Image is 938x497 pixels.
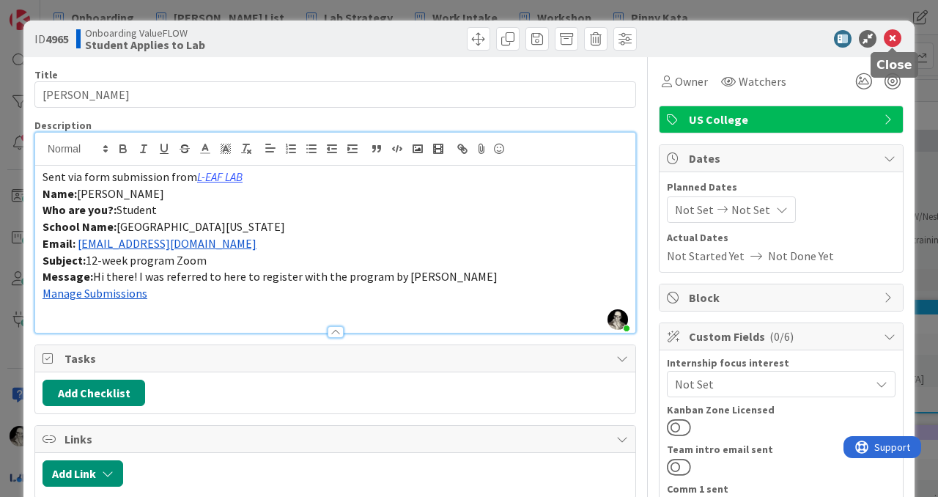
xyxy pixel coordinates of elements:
span: Not Started Yet [667,247,745,265]
span: Actual Dates [667,230,895,246]
label: Title [34,68,58,81]
span: Not Done Yet [768,247,834,265]
span: Block [689,289,876,306]
span: Tasks [64,350,609,367]
strong: Subject: [43,253,86,268]
a: [EMAIL_ADDRESS][DOMAIN_NAME] [78,236,256,251]
span: Not Set [675,375,870,393]
span: US College [689,111,876,128]
strong: Email: [43,236,75,251]
strong: Name: [43,186,77,201]
img: 5slRnFBaanOLW26e9PW3UnY7xOjyexml.jpeg [608,309,628,330]
div: Comm 1 sent [667,484,895,494]
span: Dates [689,150,876,167]
strong: School Name: [43,219,117,234]
span: Custom Fields [689,328,876,345]
span: [GEOGRAPHIC_DATA][US_STATE] [117,219,285,234]
span: Owner [675,73,708,90]
button: Add Checklist [43,380,145,406]
strong: Who are you?: [43,202,117,217]
button: Add Link [43,460,123,487]
h5: Close [876,58,912,72]
a: L-EAF LAB [197,169,243,184]
span: Planned Dates [667,180,895,195]
span: Description [34,119,92,132]
span: Support [31,2,67,20]
span: ( 0/6 ) [769,329,794,344]
span: Onboarding ValueFLOW [85,27,205,39]
div: Internship focus interest [667,358,895,368]
span: 12-week program Zoom [86,253,207,268]
span: Watchers [739,73,786,90]
span: Not Set [675,201,714,218]
div: Kanban Zone Licensed [667,405,895,415]
input: type card name here... [34,81,636,108]
span: Student [117,202,157,217]
b: Student Applies to Lab [85,39,205,51]
span: Links [64,430,609,448]
a: Manage Submissions [43,286,147,301]
span: ID [34,30,69,48]
span: Not Set [731,201,770,218]
strong: Message: [43,269,93,284]
b: 4965 [45,32,69,46]
span: Sent via form submission from [43,169,197,184]
span: [PERSON_NAME] [77,186,164,201]
div: Team intro email sent [667,444,895,454]
span: Hi there! I was referred to here to register with the program by [PERSON_NAME] [93,269,498,284]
